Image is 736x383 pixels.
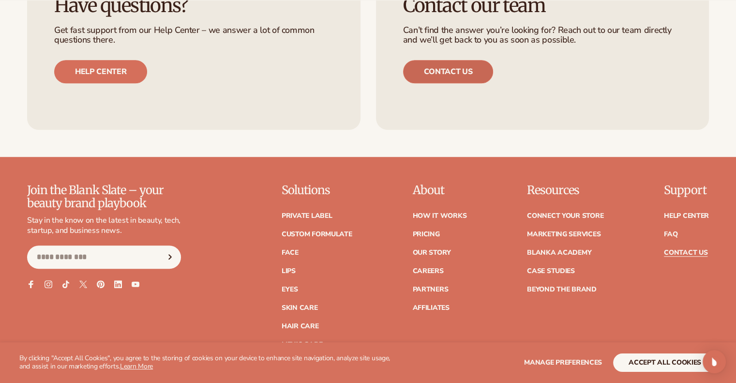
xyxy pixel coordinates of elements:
[403,60,494,83] a: Contact us
[527,213,603,219] a: Connect your store
[613,353,717,372] button: accept all cookies
[27,215,181,236] p: Stay in the know on the latest in beauty, tech, startup, and business news.
[664,184,709,197] p: Support
[282,305,317,311] a: Skin Care
[412,268,443,275] a: Careers
[282,323,318,330] a: Hair Care
[664,213,709,219] a: Help Center
[527,249,591,256] a: Blanka Academy
[19,354,401,371] p: By clicking "Accept All Cookies", you agree to the storing of cookies on your device to enhance s...
[412,286,448,293] a: Partners
[412,184,466,197] p: About
[412,231,439,238] a: Pricing
[412,213,466,219] a: How It Works
[527,286,597,293] a: Beyond the brand
[282,184,352,197] p: Solutions
[282,231,352,238] a: Custom formulate
[524,358,602,367] span: Manage preferences
[282,268,296,275] a: Lips
[282,213,332,219] a: Private label
[412,305,449,311] a: Affiliates
[27,184,181,210] p: Join the Blank Slate – your beauty brand playbook
[664,249,707,256] a: Contact Us
[412,249,451,256] a: Our Story
[120,362,153,371] a: Learn More
[403,26,682,45] p: Can’t find the answer you’re looking for? Reach out to our team directly and we’ll get back to yo...
[527,184,603,197] p: Resources
[664,231,677,238] a: FAQ
[282,249,299,256] a: Face
[54,60,147,83] a: Help center
[282,341,322,348] a: Men's Care
[527,268,575,275] a: Case Studies
[159,245,180,269] button: Subscribe
[527,231,601,238] a: Marketing services
[524,353,602,372] button: Manage preferences
[703,350,726,373] div: Open Intercom Messenger
[54,26,333,45] p: Get fast support from our Help Center – we answer a lot of common questions there.
[282,286,298,293] a: Eyes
